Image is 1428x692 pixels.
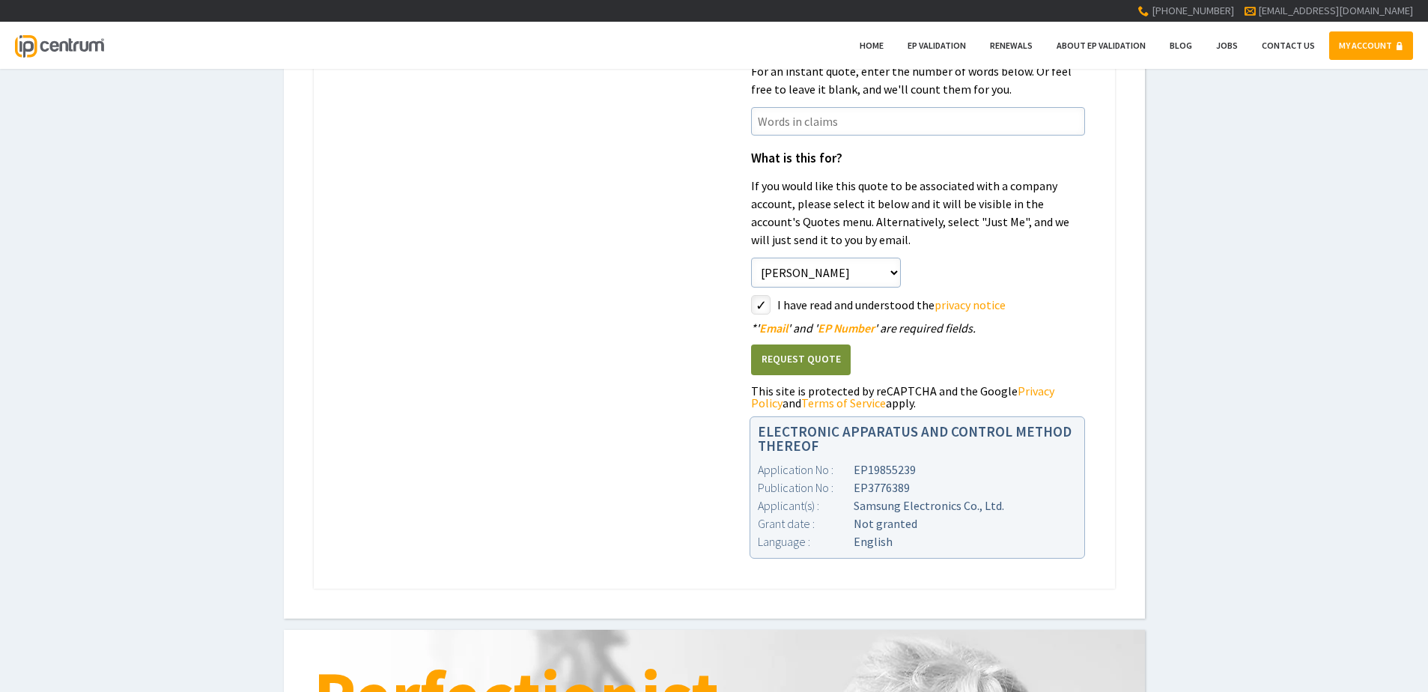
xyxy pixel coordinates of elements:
[15,22,103,69] a: IP Centrum
[751,322,1085,334] div: ' ' and ' ' are required fields.
[990,40,1033,51] span: Renewals
[777,295,1085,315] label: I have read and understood the
[751,385,1085,409] div: This site is protected by reCAPTCHA and the Google and apply.
[1329,31,1413,60] a: MY ACCOUNT
[1170,40,1192,51] span: Blog
[751,345,851,375] button: Request Quote
[758,497,854,515] div: Applicant(s) :
[1258,4,1413,17] a: [EMAIL_ADDRESS][DOMAIN_NAME]
[758,497,1077,515] div: Samsung Electronics Co., Ltd.
[758,479,1077,497] div: EP3776389
[1152,4,1234,17] span: [PHONE_NUMBER]
[860,40,884,51] span: Home
[759,321,788,336] span: Email
[1252,31,1325,60] a: Contact Us
[1262,40,1315,51] span: Contact Us
[751,107,1085,136] input: Words in claims
[850,31,893,60] a: Home
[1160,31,1202,60] a: Blog
[935,297,1006,312] a: privacy notice
[758,425,1077,453] h1: ELECTRONIC APPARATUS AND CONTROL METHOD THEREOF
[751,383,1054,410] a: Privacy Policy
[751,152,1085,166] h1: What is this for?
[751,62,1085,98] p: For an instant quote, enter the number of words below. Or feel free to leave it blank, and we'll ...
[801,395,886,410] a: Terms of Service
[1206,31,1248,60] a: Jobs
[751,177,1085,249] p: If you would like this quote to be associated with a company account, please select it below and ...
[758,479,854,497] div: Publication No :
[908,40,966,51] span: EP Validation
[818,321,875,336] span: EP Number
[1057,40,1146,51] span: About EP Validation
[751,295,771,315] label: styled-checkbox
[758,461,854,479] div: Application No :
[898,31,976,60] a: EP Validation
[758,532,854,550] div: Language :
[758,461,1077,479] div: EP19855239
[758,532,1077,550] div: English
[758,515,854,532] div: Grant date :
[1047,31,1155,60] a: About EP Validation
[1216,40,1238,51] span: Jobs
[758,515,1077,532] div: Not granted
[980,31,1042,60] a: Renewals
